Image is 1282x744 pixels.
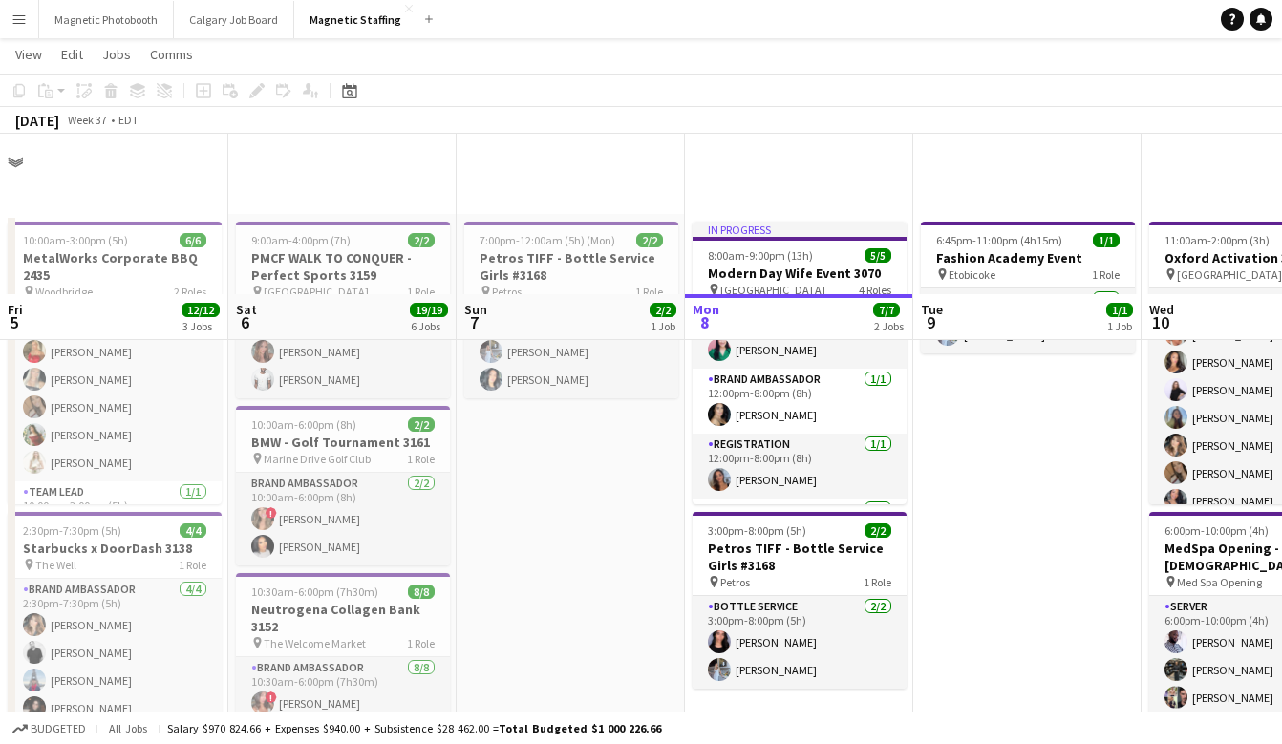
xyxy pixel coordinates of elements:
h3: PMCF WALK TO CONQUER - Perfect Sports 3159 [236,249,450,284]
span: 19/19 [410,303,448,317]
span: ! [266,507,277,519]
span: 1 Role [1092,267,1120,282]
app-job-card: 10:00am-6:00pm (8h)2/2BMW - Golf Tournament 3161 Marine Drive Golf Club1 RoleBrand Ambassador2/21... [236,406,450,565]
span: 4 Roles [859,283,891,297]
span: 10:00am-6:00pm (8h) [251,417,356,432]
span: 1 Role [407,285,435,299]
span: Sat [236,301,257,318]
div: 2 Jobs [874,319,904,333]
span: 10:00am-3:00pm (5h) [23,233,128,247]
span: 1/1 [1093,233,1120,247]
span: Edit [61,46,83,63]
app-card-role: Team Lead1/110:00am-3:00pm (5h) [8,481,222,546]
span: 2 Roles [174,285,206,299]
span: 1 Role [635,285,663,299]
span: 9 [918,311,943,333]
span: Tue [921,301,943,318]
span: 2/2 [636,233,663,247]
div: 3 Jobs [182,319,219,333]
span: 5/5 [865,248,891,263]
span: Marine Drive Golf Club [264,452,371,466]
span: 10 [1146,311,1174,333]
button: Magnetic Photobooth [39,1,174,38]
div: EDT [118,113,139,127]
span: Sun [464,301,487,318]
app-card-role: Brand Ambassador2/2 [693,499,907,591]
span: All jobs [105,721,151,735]
span: 6/6 [180,233,206,247]
span: The Well [35,558,76,572]
h3: Starbucks x DoorDash 3138 [8,540,222,557]
app-card-role: Registration1/112:00pm-8:00pm (8h)[PERSON_NAME] [693,434,907,499]
app-card-role: Brand Ambassador4/42:30pm-7:30pm (5h)[PERSON_NAME][PERSON_NAME][PERSON_NAME][PERSON_NAME] [8,579,222,727]
span: 1 Role [407,636,435,650]
h3: Petros TIFF - Bottle Service Girls #3168 [693,540,907,574]
span: 10:30am-6:00pm (7h30m) [251,585,378,599]
span: 1 Role [864,575,891,589]
div: 6 Jobs [411,319,447,333]
app-job-card: 3:00pm-8:00pm (5h)2/2Petros TIFF - Bottle Service Girls #3168 Petros1 RoleBottle Service2/23:00pm... [693,512,907,689]
span: 7:00pm-12:00am (5h) (Mon) [480,233,615,247]
span: Jobs [102,46,131,63]
span: Comms [150,46,193,63]
app-job-card: 7:00pm-12:00am (5h) (Mon)2/2Petros TIFF - Bottle Service Girls #3168 Petros1 RoleBottle Service2/... [464,222,678,398]
span: 8/8 [408,585,435,599]
span: 5 [5,311,23,333]
app-job-card: 9:00am-4:00pm (7h)2/2PMCF WALK TO CONQUER - Perfect Sports 3159 [GEOGRAPHIC_DATA]1 RoleBrand Amba... [236,222,450,398]
div: 1 Job [651,319,675,333]
h3: Petros TIFF - Bottle Service Girls #3168 [464,249,678,284]
span: Med Spa Opening [1177,575,1262,589]
span: 2/2 [408,233,435,247]
a: Jobs [95,42,139,67]
h3: BMW - Golf Tournament 3161 [236,434,450,451]
app-job-card: 6:45pm-11:00pm (4h15m)1/1Fashion Academy Event Etobicoke1 RoleBrand Ambassador1/16:45pm-11:00pm (... [921,222,1135,353]
span: 2:30pm-7:30pm (5h) [23,523,121,538]
span: 7/7 [873,303,900,317]
span: 1 Role [407,452,435,466]
div: [DATE] [15,111,59,130]
app-job-card: 2:30pm-7:30pm (5h)4/4Starbucks x DoorDash 3138 The Well1 RoleBrand Ambassador4/42:30pm-7:30pm (5h... [8,512,222,727]
span: 6:00pm-10:00pm (4h) [1164,523,1269,538]
span: 9:00am-4:00pm (7h) [251,233,351,247]
span: Week 37 [63,113,111,127]
span: Etobicoke [949,267,995,282]
app-job-card: 10:00am-3:00pm (5h)6/6MetalWorks Corporate BBQ 2435 Woodbridge2 RolesServer5/510:00am-3:00pm (5h)... [8,222,222,504]
span: 12/12 [182,303,220,317]
span: Mon [693,301,719,318]
div: Salary $970 824.66 + Expenses $940.00 + Subsistence $28 462.00 = [167,721,661,735]
button: Budgeted [10,718,89,739]
span: View [15,46,42,63]
a: Comms [142,42,201,67]
span: Woodbridge [35,285,93,299]
span: Fri [8,301,23,318]
app-card-role: Brand Ambassador1/16:45pm-11:00pm (4h15m)[PERSON_NAME] [921,288,1135,353]
span: 6 [233,311,257,333]
span: Petros [720,575,750,589]
app-card-role: Brand Ambassador1/112:00pm-8:00pm (8h)[PERSON_NAME] [693,369,907,434]
div: In progress [693,222,907,237]
app-card-role: Bottle Service2/23:00pm-8:00pm (5h)[PERSON_NAME][PERSON_NAME] [693,596,907,689]
span: 1 Role [179,558,206,572]
app-job-card: In progress8:00am-9:00pm (13h)5/5Modern Day Wife Event 3070 [GEOGRAPHIC_DATA]4 RolesBrand Ambassa... [693,222,907,504]
a: Edit [53,42,91,67]
span: 11:00am-2:00pm (3h) [1164,233,1270,247]
div: 1 Job [1107,319,1132,333]
app-card-role: Server5/510:00am-3:00pm (5h)[PERSON_NAME][PERSON_NAME][PERSON_NAME][PERSON_NAME][PERSON_NAME] [8,306,222,481]
span: 2/2 [650,303,676,317]
span: 4/4 [180,523,206,538]
a: View [8,42,50,67]
h3: MetalWorks Corporate BBQ 2435 [8,249,222,284]
app-card-role: Brand Ambassador2/210:00am-6:00pm (8h)![PERSON_NAME][PERSON_NAME] [236,473,450,565]
span: The Welcome Market [264,636,366,650]
span: Budgeted [31,722,86,735]
span: [GEOGRAPHIC_DATA] [264,285,369,299]
span: 1/1 [1106,303,1133,317]
span: ! [266,691,277,703]
span: Petros [492,285,522,299]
